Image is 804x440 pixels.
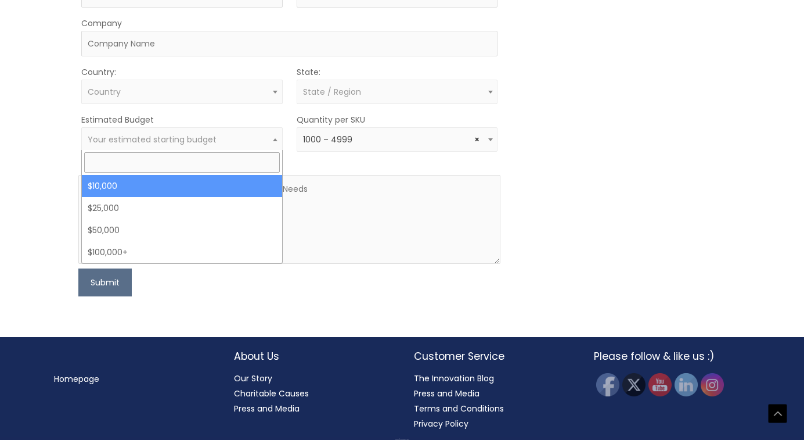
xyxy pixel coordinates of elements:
label: Company [81,17,122,29]
a: Homepage [54,373,99,385]
nav: Menu [54,371,211,387]
nav: About Us [234,371,391,416]
span: 1000 – 4999 [297,127,498,152]
h2: About Us [234,349,391,364]
a: Terms and Conditions [414,403,504,414]
img: Twitter [622,373,646,396]
a: The Innovation Blog [414,373,494,384]
a: Privacy Policy [414,418,468,430]
label: State: [297,66,320,78]
span: × [474,134,479,145]
label: Estimated Budget [81,114,154,126]
li: $10,000 [82,175,282,197]
button: Submit [78,269,132,296]
div: Copyright © 2025 [20,439,784,440]
span: 1000 – 4999 [303,134,491,145]
nav: Customer Service [414,371,571,431]
a: Press and Media [414,388,479,399]
a: Press and Media [234,403,300,414]
label: Quantity per SKU [297,114,365,126]
li: $50,000 [82,219,282,241]
label: Country: [81,66,116,78]
h2: Customer Service [414,349,571,364]
span: State / Region [303,86,361,98]
a: Our Story [234,373,272,384]
li: $25,000 [82,197,282,219]
a: Charitable Causes [234,388,309,399]
h2: Please follow & like us :) [594,349,751,364]
img: Facebook [596,373,619,396]
span: Country [88,86,121,98]
input: Company Name [81,31,498,56]
span: Your estimated starting budget [88,134,217,145]
li: $100,000+ [82,241,282,263]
